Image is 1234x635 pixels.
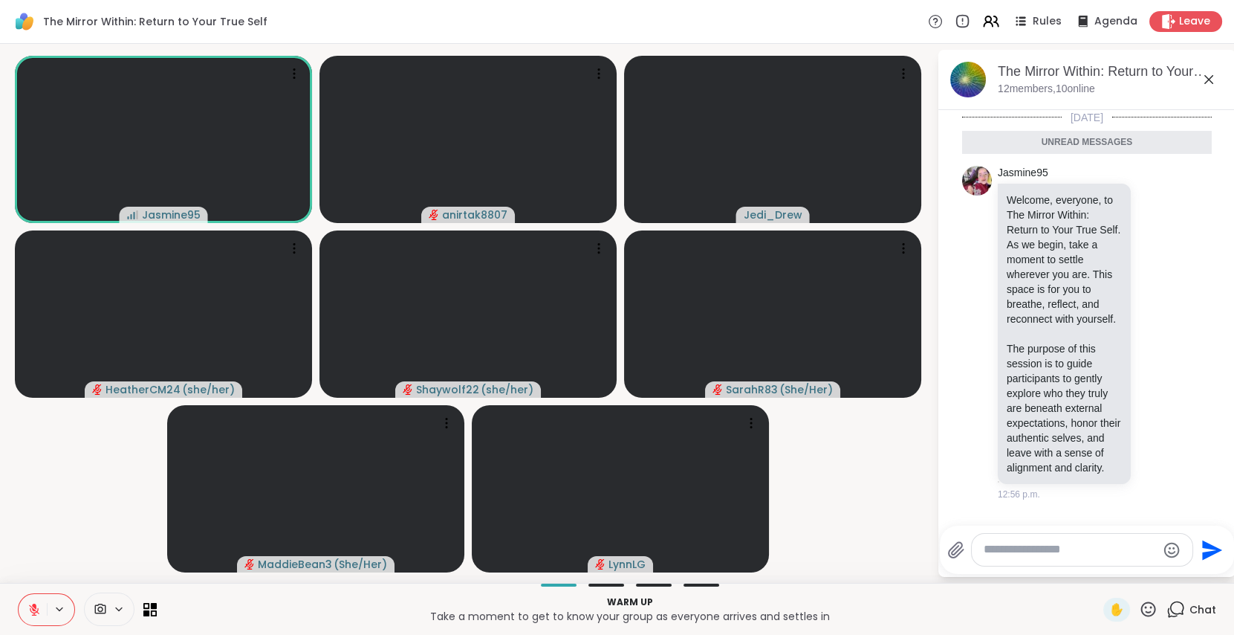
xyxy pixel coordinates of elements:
span: LynnLG [608,557,646,572]
span: Rules [1033,14,1062,29]
img: ShareWell Logomark [12,9,37,34]
span: ( She/Her ) [334,557,387,572]
span: ( she/her ) [182,382,235,397]
span: The Mirror Within: Return to Your True Self [43,14,267,29]
a: Jasmine95 [998,166,1048,181]
span: MaddieBean3 [258,557,332,572]
span: audio-muted [244,559,255,570]
span: Shaywolf22 [416,382,479,397]
p: Welcome, everyone, to The Mirror Within: Return to Your True Self. As we begin, take a moment to ... [1007,193,1122,326]
span: audio-muted [429,210,439,220]
span: Jasmine95 [142,207,201,222]
span: anirtak8807 [442,207,507,222]
p: The purpose of this session is to guide participants to gently explore who they truly are beneath... [1007,341,1122,475]
span: audio-muted [92,384,103,395]
span: ( She/Her ) [779,382,833,397]
span: ✋ [1109,601,1124,619]
div: Unread messages [962,131,1212,155]
span: ( she/her ) [481,382,533,397]
p: Take a moment to get to know your group as everyone arrives and settles in [166,609,1094,624]
button: Send [1193,533,1227,567]
span: HeatherCM24 [105,382,181,397]
span: Jedi_Drew [744,207,802,222]
span: Chat [1189,602,1216,617]
p: 12 members, 10 online [998,82,1095,97]
span: Agenda [1094,14,1137,29]
div: The Mirror Within: Return to Your True Self, [DATE] [998,62,1224,81]
span: SarahR83 [726,382,778,397]
span: Leave [1179,14,1210,29]
img: https://sharewell-space-live.sfo3.digitaloceanspaces.com/user-generated/0c3f25b2-e4be-4605-90b8-c... [962,166,992,196]
span: audio-muted [712,384,723,395]
span: audio-muted [403,384,413,395]
textarea: Type your message [984,542,1157,558]
p: Warm up [166,596,1094,609]
span: [DATE] [1062,110,1112,125]
span: 12:56 p.m. [998,488,1040,501]
button: Emoji picker [1163,541,1181,559]
span: audio-muted [595,559,605,570]
img: The Mirror Within: Return to Your True Self, Sep 06 [950,62,986,97]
